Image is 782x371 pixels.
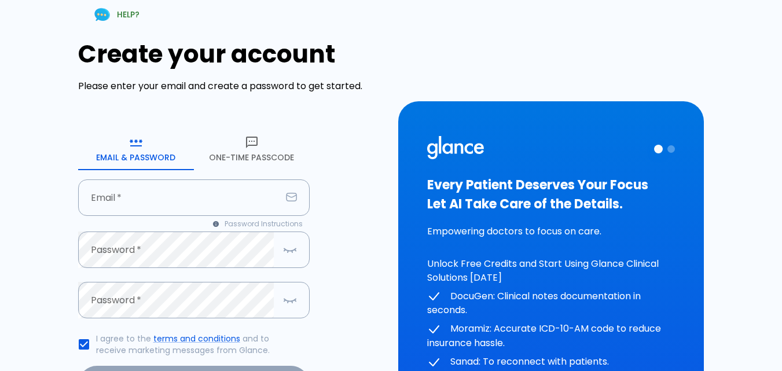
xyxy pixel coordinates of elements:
[92,5,112,25] img: Chat Support
[427,289,675,318] p: DocuGen: Clinical notes documentation in seconds.
[194,128,310,170] button: One-Time Passcode
[78,179,281,216] input: your.email@example.com
[78,128,194,170] button: Email & Password
[206,216,310,232] button: Password Instructions
[78,40,384,68] h1: Create your account
[225,218,303,230] span: Password Instructions
[427,257,675,285] p: Unlock Free Credits and Start Using Glance Clinical Solutions [DATE]
[78,79,384,93] p: Please enter your email and create a password to get started.
[427,355,675,369] p: Sanad: To reconnect with patients.
[427,225,675,238] p: Empowering doctors to focus on care.
[96,333,300,356] p: I agree to the and to receive marketing messages from Glance.
[427,322,675,350] p: Moramiz: Accurate ICD-10-AM code to reduce insurance hassle.
[153,333,240,344] a: terms and conditions
[427,175,675,214] h3: Every Patient Deserves Your Focus Let AI Take Care of the Details.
